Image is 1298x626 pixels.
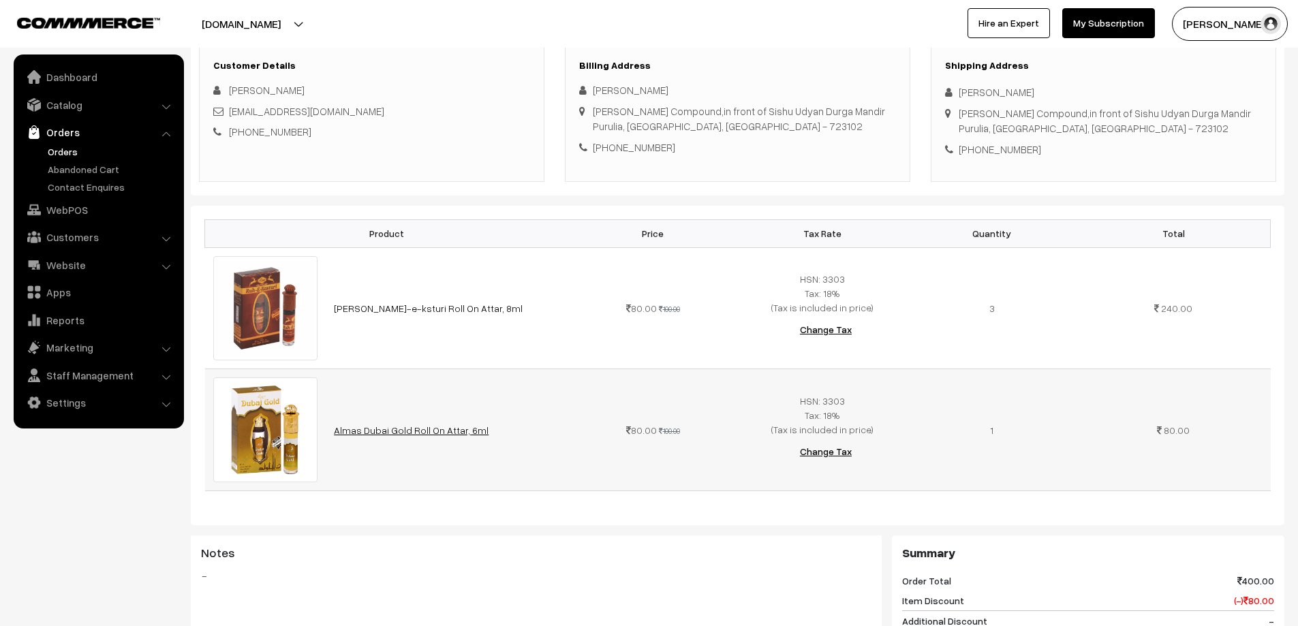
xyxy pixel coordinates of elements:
[1077,219,1270,247] th: Total
[1062,8,1155,38] a: My Subscription
[771,273,874,313] span: HSN: 3303 Tax: 18% (Tax is included in price)
[1164,424,1190,436] span: 80.00
[902,574,951,588] span: Order Total
[17,335,179,360] a: Marketing
[1261,14,1281,34] img: user
[579,82,896,98] div: [PERSON_NAME]
[907,219,1077,247] th: Quantity
[593,104,885,134] div: [PERSON_NAME] Compound,in front of Sishu Udyan Durga Mandir Purulia, [GEOGRAPHIC_DATA], [GEOGRAPH...
[959,106,1251,136] div: [PERSON_NAME] Compound,in front of Sishu Udyan Durga Mandir Purulia, [GEOGRAPHIC_DATA], [GEOGRAPH...
[902,546,1274,561] h3: Summary
[579,60,896,72] h3: Billing Address
[945,60,1262,72] h3: Shipping Address
[213,60,530,72] h3: Customer Details
[17,280,179,304] a: Apps
[17,390,179,415] a: Settings
[789,315,863,345] button: Change Tax
[229,105,384,117] a: [EMAIL_ADDRESS][DOMAIN_NAME]
[201,567,871,584] blockquote: -
[44,144,179,159] a: Orders
[1161,302,1192,314] span: 240.00
[902,593,964,608] span: Item Discount
[334,424,489,436] a: Almas Dubai Gold Roll On Attar, 6ml
[659,304,680,313] strike: 100.00
[579,140,896,155] div: [PHONE_NUMBER]
[334,302,523,314] a: [PERSON_NAME]-e-ksturi Roll On Attar, 8ml
[945,84,1262,100] div: [PERSON_NAME]
[626,302,657,314] span: 80.00
[213,256,318,361] img: 8ml almas Ruh-e-kasturi attar.jpg
[789,437,863,467] button: Change Tax
[17,93,179,117] a: Catalog
[737,219,907,247] th: Tax Rate
[229,84,305,96] span: [PERSON_NAME]
[205,219,568,247] th: Product
[1172,7,1288,41] button: [PERSON_NAME] D
[229,125,311,138] a: [PHONE_NUMBER]
[17,363,179,388] a: Staff Management
[626,424,657,436] span: 80.00
[17,65,179,89] a: Dashboard
[213,377,318,482] img: 6ml Dubai Gold attar.jpg
[990,424,993,436] span: 1
[989,302,995,314] span: 3
[44,162,179,176] a: Abandoned Cart
[17,18,160,28] img: COMMMERCE
[17,308,179,332] a: Reports
[945,142,1262,157] div: [PHONE_NUMBER]
[17,253,179,277] a: Website
[1237,574,1274,588] span: 400.00
[17,120,179,144] a: Orders
[968,8,1050,38] a: Hire an Expert
[17,198,179,222] a: WebPOS
[17,225,179,249] a: Customers
[568,219,738,247] th: Price
[17,14,136,30] a: COMMMERCE
[771,395,874,435] span: HSN: 3303 Tax: 18% (Tax is included in price)
[1234,593,1274,608] span: (-) 80.00
[659,426,680,435] strike: 100.00
[201,546,871,561] h3: Notes
[154,7,328,41] button: [DOMAIN_NAME]
[44,180,179,194] a: Contact Enquires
